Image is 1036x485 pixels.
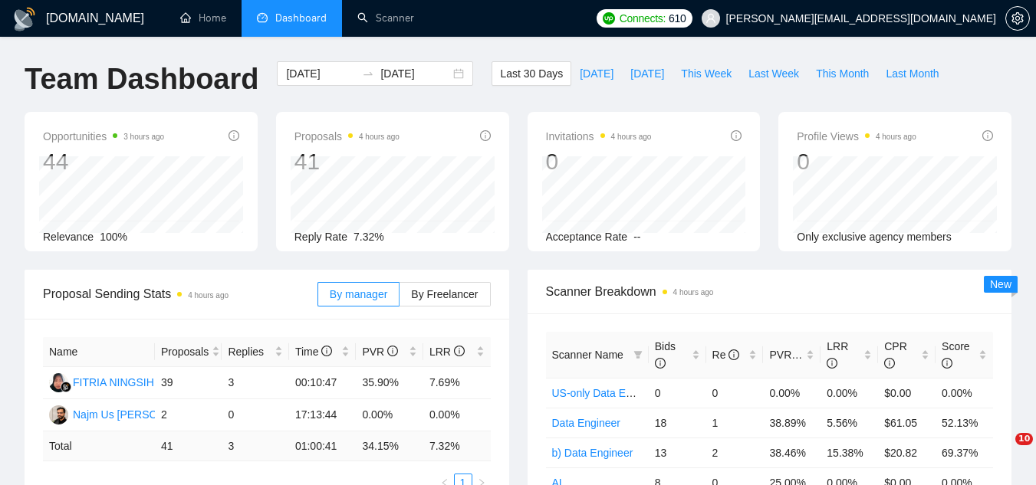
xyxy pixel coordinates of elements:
[728,349,739,360] span: info-circle
[155,367,222,399] td: 39
[500,65,563,82] span: Last 30 Days
[123,133,164,141] time: 3 hours ago
[423,431,491,461] td: 7.32 %
[289,431,357,461] td: 01:00:41
[936,408,993,437] td: 52.13%
[429,346,465,358] span: LRR
[886,65,939,82] span: Last Month
[411,288,478,300] span: By Freelancer
[603,12,615,25] img: upwork-logo.png
[380,65,450,82] input: End date
[100,231,127,243] span: 100%
[821,378,878,408] td: 0.00%
[356,431,423,461] td: 34.15 %
[294,127,400,146] span: Proposals
[740,61,807,86] button: Last Week
[655,340,676,369] span: Bids
[49,405,68,424] img: NU
[649,378,706,408] td: 0
[673,61,740,86] button: This Week
[222,337,289,367] th: Replies
[827,358,837,369] span: info-circle
[876,133,916,141] time: 4 hours ago
[387,346,398,356] span: info-circle
[797,231,952,243] span: Only exclusive agency members
[155,337,222,367] th: Proposals
[611,133,652,141] time: 4 hours ago
[49,373,68,392] img: FN
[43,127,164,146] span: Opportunities
[43,337,155,367] th: Name
[649,437,706,467] td: 13
[286,65,356,82] input: Start date
[816,65,869,82] span: This Month
[705,13,716,24] span: user
[356,399,423,431] td: 0.00%
[630,343,646,366] span: filter
[669,10,686,27] span: 610
[289,367,357,399] td: 00:10:47
[155,431,222,461] td: 41
[942,340,970,369] span: Score
[821,408,878,437] td: 5.56%
[884,340,907,369] span: CPR
[821,437,878,467] td: 15.38%
[878,378,936,408] td: $0.00
[878,437,936,467] td: $20.82
[295,346,332,358] span: Time
[763,378,821,408] td: 0.00%
[797,127,916,146] span: Profile Views
[73,406,206,423] div: Najm Us [PERSON_NAME]
[229,130,239,141] span: info-circle
[49,408,206,420] a: NUNajm Us [PERSON_NAME]
[275,11,327,25] span: Dashboard
[546,231,628,243] span: Acceptance Rate
[289,399,357,431] td: 17:13:44
[706,378,764,408] td: 0
[222,367,289,399] td: 3
[622,61,673,86] button: [DATE]
[43,284,317,303] span: Proposal Sending Stats
[423,399,491,431] td: 0.00%
[423,367,491,399] td: 7.69%
[222,399,289,431] td: 0
[655,358,666,369] span: info-circle
[797,147,916,176] div: 0
[43,431,155,461] td: Total
[43,231,94,243] span: Relevance
[681,65,732,82] span: This Week
[706,437,764,467] td: 2
[354,231,384,243] span: 7.32%
[990,278,1011,290] span: New
[982,130,993,141] span: info-circle
[706,408,764,437] td: 1
[877,61,947,86] button: Last Month
[630,65,664,82] span: [DATE]
[61,382,71,392] img: gigradar-bm.png
[43,147,164,176] div: 44
[807,61,877,86] button: This Month
[357,11,414,25] a: searchScanner
[161,343,209,360] span: Proposals
[362,67,374,80] span: swap-right
[763,408,821,437] td: 38.89%
[155,399,222,431] td: 2
[1006,12,1029,25] span: setting
[984,433,1021,470] iframe: Intercom live chat
[633,350,643,359] span: filter
[222,431,289,461] td: 3
[942,358,952,369] span: info-circle
[546,127,652,146] span: Invitations
[712,349,740,361] span: Re
[294,231,347,243] span: Reply Rate
[552,349,623,361] span: Scanner Name
[748,65,799,82] span: Last Week
[73,374,154,391] div: FITRIA NINGSIH
[878,408,936,437] td: $61.05
[1015,433,1033,445] span: 10
[546,282,994,301] span: Scanner Breakdown
[12,7,37,31] img: logo
[356,367,423,399] td: 35.90%
[633,231,640,243] span: --
[492,61,571,86] button: Last 30 Days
